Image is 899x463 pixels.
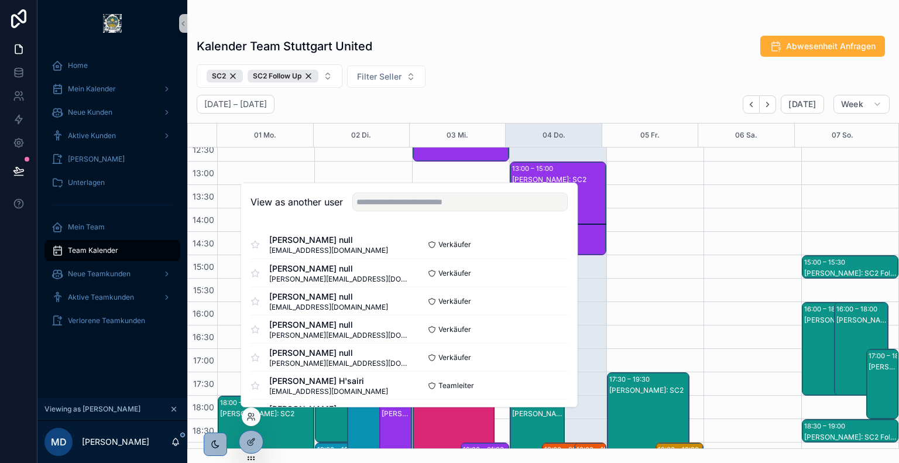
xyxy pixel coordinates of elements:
[835,303,888,395] div: 16:00 – 18:00[PERSON_NAME]: SC2
[869,362,897,372] div: [PERSON_NAME]: SC2 Follow Up
[512,163,556,174] div: 13:00 – 15:00
[867,349,898,419] div: 17:00 – 18:30[PERSON_NAME]: SC2 Follow Up
[438,296,471,306] span: Verkäufer
[351,124,371,147] button: 02 Di.
[544,444,588,455] div: 19:00 – 21:00
[658,444,702,455] div: 19:00 – 19:30
[382,409,410,419] div: [PERSON_NAME]: SC2 Follow Up
[207,70,243,83] button: Unselect SC_2
[190,402,217,412] span: 18:00
[804,269,897,278] div: [PERSON_NAME]: SC2 Follow Up
[802,303,856,395] div: 16:00 – 18:00[PERSON_NAME]: SC2
[197,38,372,54] h1: Kalender Team Stuttgart United
[248,70,318,83] button: Unselect SC_2_FOLLOW_UP
[781,95,823,114] button: [DATE]
[609,386,688,395] div: [PERSON_NAME]: SC2
[254,124,276,147] button: 01 Mo.
[317,444,361,455] div: 19:00 – 19:30
[438,324,471,334] span: Verkäufer
[804,433,897,442] div: [PERSON_NAME]: SC2 Follow Up
[220,397,265,409] div: 18:00 – 20:00
[269,358,409,368] span: [PERSON_NAME][EMAIL_ADDRESS][DOMAIN_NAME]
[44,172,180,193] a: Unterlagen
[190,145,217,155] span: 12:30
[347,66,426,88] button: Select Button
[269,318,409,330] span: [PERSON_NAME] null
[251,195,343,209] h2: View as another user
[804,256,848,268] div: 15:00 – 15:30
[577,444,620,455] div: 19:00 – 19:30
[640,124,660,147] button: 05 Fr.
[836,315,888,325] div: [PERSON_NAME]: SC2
[190,262,217,272] span: 15:00
[735,124,757,147] button: 06 Sa.
[82,436,149,448] p: [PERSON_NAME]
[609,373,653,385] div: 17:30 – 19:30
[44,55,180,76] a: Home
[743,95,760,114] button: Back
[832,124,853,147] div: 07 So.
[269,262,409,274] span: [PERSON_NAME] null
[269,347,409,358] span: [PERSON_NAME] null
[51,435,67,449] span: MD
[44,102,180,123] a: Neue Kunden
[248,70,318,83] div: SC2 Follow Up
[190,379,217,389] span: 17:30
[804,303,848,315] div: 16:00 – 18:00
[190,191,217,201] span: 13:30
[438,268,471,277] span: Verkäufer
[836,303,880,315] div: 16:00 – 18:00
[190,215,217,225] span: 14:00
[438,240,471,249] span: Verkäufer
[543,124,565,147] button: 04 Do.
[269,375,388,386] span: [PERSON_NAME] H'sairi
[204,98,267,110] h2: [DATE] – [DATE]
[197,64,342,88] button: Select Button
[788,99,816,109] span: [DATE]
[802,420,898,442] div: 18:30 – 19:00[PERSON_NAME]: SC2 Follow Up
[103,14,122,33] img: App logo
[269,403,388,414] span: [PERSON_NAME]
[512,409,564,419] div: [PERSON_NAME]: SC2
[68,246,118,255] span: Team Kalender
[68,178,105,187] span: Unterlagen
[190,332,217,342] span: 16:30
[786,40,876,52] span: Abwesenheit Anfragen
[833,95,890,114] button: Week
[269,246,388,255] span: [EMAIL_ADDRESS][DOMAIN_NAME]
[463,444,507,455] div: 19:00 – 21:00
[44,404,140,414] span: Viewing as [PERSON_NAME]
[802,256,898,278] div: 15:00 – 15:30[PERSON_NAME]: SC2 Follow Up
[220,409,313,419] div: [PERSON_NAME]: SC2
[68,61,88,70] span: Home
[438,352,471,362] span: Verkäufer
[190,238,217,248] span: 14:30
[269,274,409,283] span: [PERSON_NAME][EMAIL_ADDRESS][DOMAIN_NAME]
[44,263,180,284] a: Neue Teamkunden
[190,308,217,318] span: 16:00
[68,222,105,232] span: Mein Team
[68,316,145,325] span: Verlorene Teamkunden
[68,108,112,117] span: Neue Kunden
[68,293,134,302] span: Aktive Teamkunden
[357,71,402,83] span: Filter Seller
[44,125,180,146] a: Aktive Kunden
[68,84,116,94] span: Mein Kalender
[68,269,131,279] span: Neue Teamkunden
[44,240,180,261] a: Team Kalender
[207,70,243,83] div: SC2
[37,47,187,347] div: scrollable content
[190,168,217,178] span: 13:00
[269,234,388,246] span: [PERSON_NAME] null
[269,330,409,339] span: [PERSON_NAME][EMAIL_ADDRESS][DOMAIN_NAME]
[44,217,180,238] a: Mein Team
[512,175,605,184] div: [PERSON_NAME]: SC2
[438,380,474,390] span: Teamleiter
[804,420,848,432] div: 18:30 – 19:00
[447,124,468,147] button: 03 Mi.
